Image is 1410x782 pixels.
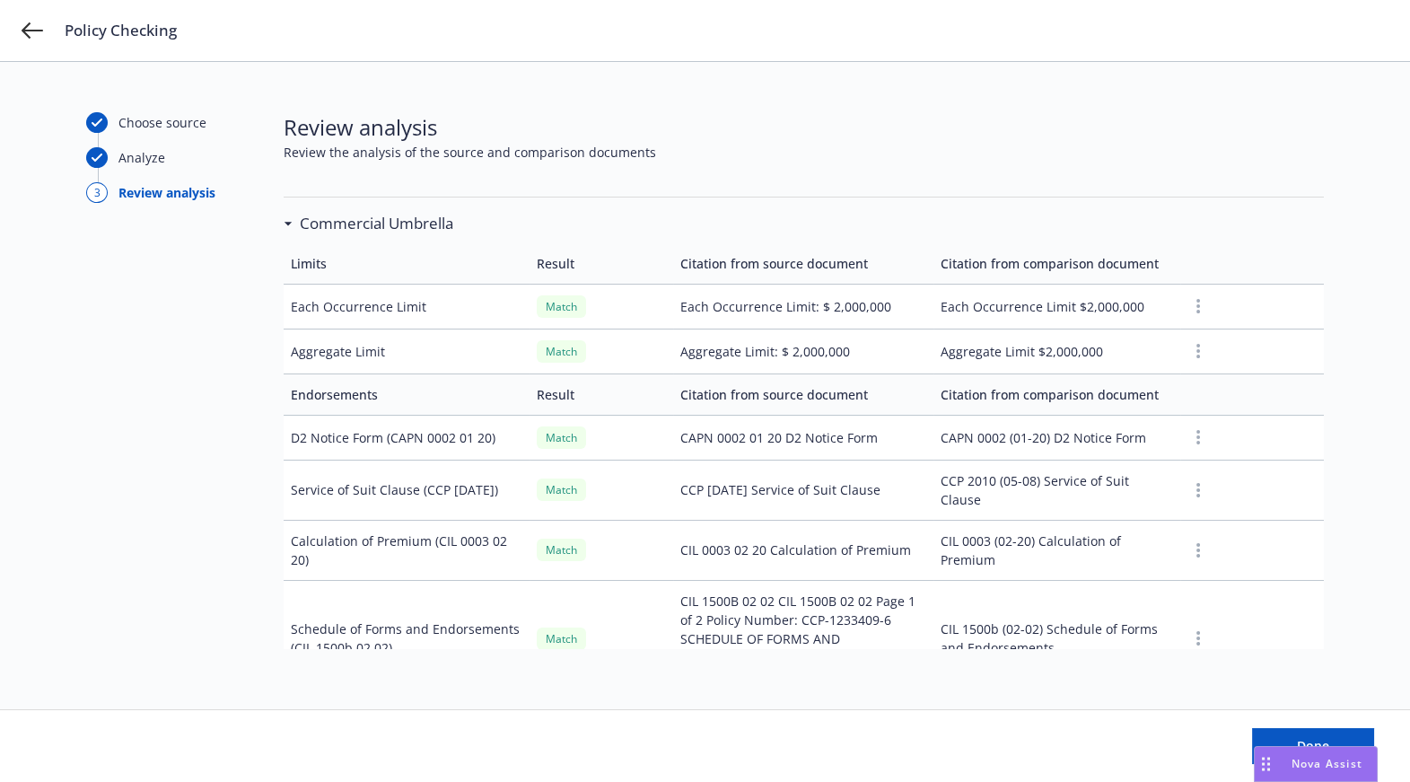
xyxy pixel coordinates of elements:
div: Choose source [118,113,206,132]
td: Schedule of Forms and Endorsements (CIL 1500b 02 02) [284,580,530,697]
button: Done [1252,728,1374,764]
td: CAPN 0002 (01-20) D2 Notice Form [933,415,1180,460]
td: Limits [284,243,530,285]
div: Match [537,479,586,501]
td: Service of Suit Clause (CCP [DATE]) [284,460,530,520]
td: Calculation of Premium (CIL 0003 02 20) [284,520,530,580]
div: Analyze [118,148,165,167]
td: Citation from comparison document [933,243,1180,285]
div: Match [537,628,586,650]
td: Citation from comparison document [933,373,1180,415]
td: CCP 2010 (05-08) Service of Suit Clause [933,460,1180,520]
td: D2 Notice Form (CAPN 0002 01 20) [284,415,530,460]
div: Drag to move [1255,747,1277,781]
h3: Commercial Umbrella [300,212,453,235]
td: Aggregate Limit: $ 2,000,000 [673,329,933,373]
span: Nova Assist [1292,756,1362,771]
td: Citation from source document [673,243,933,285]
span: Review analysis [284,112,1324,143]
div: Match [537,340,586,363]
td: CIL 1500B 02 02 CIL 1500B 02 02 Page 1 of 2 Policy Number: CCP-1233409-6 SCHEDULE OF FORMS AND EN... [673,580,933,697]
td: Aggregate Limit [284,329,530,373]
td: Endorsements [284,373,530,415]
td: Citation from source document [673,373,933,415]
div: Match [537,426,586,449]
td: Each Occurrence Limit: $ 2,000,000 [673,284,933,329]
td: Result [530,373,673,415]
span: Review the analysis of the source and comparison documents [284,143,1324,162]
td: Result [530,243,673,285]
div: Match [537,295,586,318]
div: Match [537,539,586,561]
div: Review analysis [118,183,215,202]
td: CCP [DATE] Service of Suit Clause [673,460,933,520]
td: Aggregate Limit $2,000,000 [933,329,1180,373]
td: CIL 0003 (02-20) Calculation of Premium [933,520,1180,580]
div: Commercial Umbrella [284,212,453,235]
td: Each Occurrence Limit $2,000,000 [933,284,1180,329]
span: Policy Checking [65,20,177,41]
button: Nova Assist [1254,746,1378,782]
div: 3 [86,182,108,203]
td: Each Occurrence Limit [284,284,530,329]
span: Done [1297,737,1329,754]
td: CIL 0003 02 20 Calculation of Premium [673,520,933,580]
td: CAPN 0002 01 20 D2 Notice Form [673,415,933,460]
td: CIL 1500b (02-02) Schedule of Forms and Endorsements [933,580,1180,697]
